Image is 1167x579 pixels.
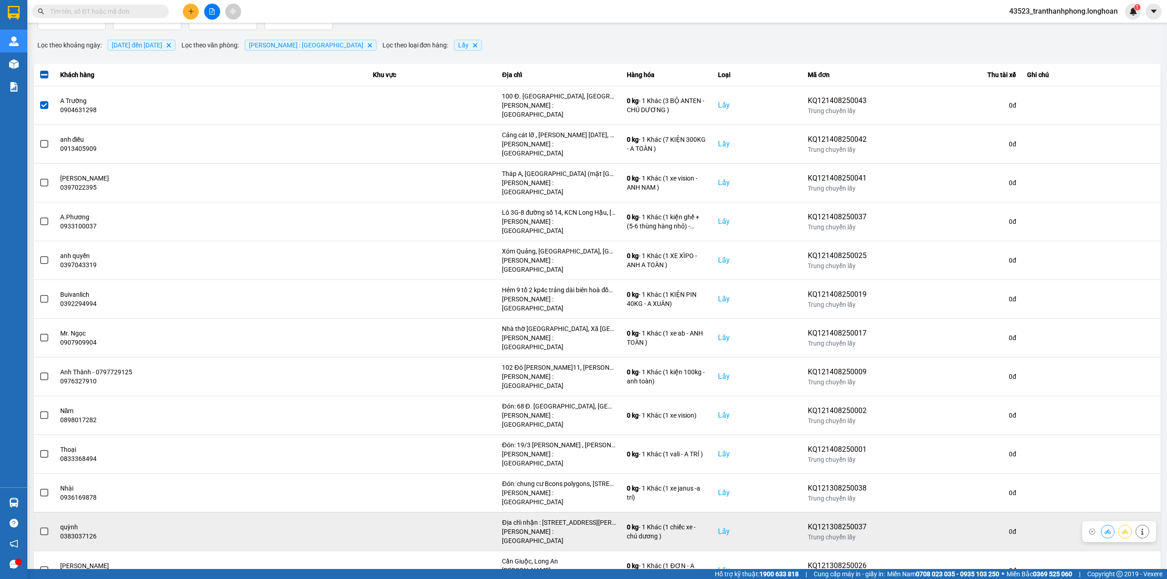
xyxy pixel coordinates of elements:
[38,8,44,15] span: search
[502,411,616,429] div: [PERSON_NAME] : [GEOGRAPHIC_DATA]
[715,569,799,579] span: Hỗ trợ kỹ thuật:
[627,97,639,104] span: 0 kg
[878,488,1016,497] div: 0 đ
[502,101,616,119] div: [PERSON_NAME] : [GEOGRAPHIC_DATA]
[808,106,867,115] div: Trung chuyển lấy
[502,295,616,313] div: [PERSON_NAME] : [GEOGRAPHIC_DATA]
[808,212,867,222] div: KQ121408250037
[916,570,999,578] strong: 0708 023 035 - 0935 103 250
[808,444,867,455] div: KQ121408250001
[502,256,616,274] div: [PERSON_NAME] : [GEOGRAPHIC_DATA]
[808,173,867,184] div: KQ121408250041
[627,522,707,541] div: - 1 Khác (1 chiếc xe - chú dương )
[627,450,639,458] span: 0 kg
[1134,4,1141,10] sup: 1
[60,522,362,532] div: quỳnh
[627,330,639,337] span: 0 kg
[627,367,707,386] div: - 1 Khác (1 kiện 100kg - anh toàn)
[1002,5,1125,17] span: 43523_tranthanhphong.longhoan
[188,8,194,15] span: plus
[808,261,867,270] div: Trung chuyển lấy
[112,41,162,49] span: 01/08/2025 đến 15/08/2025
[878,450,1016,459] div: 0 đ
[60,96,362,105] div: A Trường
[808,532,867,542] div: Trung chuyển lấy
[60,260,362,269] div: 0397043319
[1007,569,1072,579] span: Miền Bắc
[183,4,199,20] button: plus
[8,6,20,20] img: logo-vxr
[878,256,1016,265] div: 0 đ
[878,140,1016,149] div: 0 đ
[627,175,639,182] span: 0 kg
[878,295,1016,304] div: 0 đ
[627,411,707,420] div: - 1 Khác (1 xe vision)
[60,212,362,222] div: A.Phương
[627,252,639,259] span: 0 kg
[1033,570,1072,578] strong: 0369 525 060
[878,101,1016,110] div: 0 đ
[806,569,807,579] span: |
[209,8,215,15] span: file-add
[627,484,707,502] div: - 1 Khác (1 xe janus -a trí)
[496,64,621,86] th: Địa chỉ
[60,338,362,347] div: 0907909904
[245,40,377,51] span: Hồ Chí Minh : Kho Quận 12, close by backspace
[808,134,867,145] div: KQ121408250042
[1022,64,1161,86] th: Ghi chú
[194,11,200,24] span: 0
[627,412,639,419] span: 0 kg
[627,251,707,269] div: - 1 Khác (1 XE XÌPO - ANH A TOÀN )
[60,299,362,308] div: 0392294994
[502,217,616,235] div: [PERSON_NAME] : [GEOGRAPHIC_DATA]
[9,498,19,507] img: warehouse-icon
[204,4,220,20] button: file-add
[878,566,1016,575] div: 0 đ
[808,184,867,193] div: Trung chuyển lấy
[502,92,616,101] div: 100 Đ. [GEOGRAPHIC_DATA], [GEOGRAPHIC_DATA], [GEOGRAPHIC_DATA], [GEOGRAPHIC_DATA] ([GEOGRAPHIC_DA...
[718,294,796,305] div: Lấy
[808,367,867,377] div: KQ121408250009
[502,130,616,140] div: Cảng cát lỡ , [PERSON_NAME] [DATE], Phường 11, [GEOGRAPHIC_DATA], [GEOGRAPHIC_DATA] - [GEOGRAPHIC...
[472,42,478,48] svg: Delete
[808,560,867,571] div: KQ121308250026
[55,64,368,86] th: Khách hàng
[627,136,639,143] span: 0 kg
[60,561,362,570] div: [PERSON_NAME]
[502,208,616,217] div: Lô 3G-8 đường số 14, KCN Long Hậu, [GEOGRAPHIC_DATA], [GEOGRAPHIC_DATA] ([GEOGRAPHIC_DATA])
[367,42,372,48] svg: Delete
[37,40,102,50] span: Lọc theo khoảng ngày :
[1146,4,1162,20] button: caret-down
[713,64,802,86] th: Loại
[502,518,616,527] div: Địa chỉ nhận : [STREET_ADDRESS][PERSON_NAME]
[627,450,707,459] div: - 1 Khác (1 vali - A TRÍ )
[627,368,639,376] span: 0 kg
[60,484,362,493] div: Nhài
[502,333,616,352] div: [PERSON_NAME] : [GEOGRAPHIC_DATA]
[225,4,241,20] button: aim
[367,64,496,86] th: Khu vực
[10,539,18,548] span: notification
[627,213,639,221] span: 0 kg
[627,212,707,231] div: - 1 Khác (1 kiện ghế + (5-6 thùng hàng nhỏ) - [GEOGRAPHIC_DATA] )
[118,11,124,24] span: 0
[808,494,867,503] div: Trung chuyển lấy
[42,11,55,24] span: 17
[502,169,616,178] div: Tháp A, [GEOGRAPHIC_DATA] (mặt [GEOGRAPHIC_DATA]), P12, Q5, HCM
[60,445,362,454] div: Thoại
[621,64,713,86] th: Hàng hóa
[808,416,867,425] div: Trung chuyển lấy
[502,324,616,333] div: Nhà thờ [GEOGRAPHIC_DATA], Xã [GEOGRAPHIC_DATA], [GEOGRAPHIC_DATA]. HCM (BR-VT cũ)
[718,371,796,382] div: Lấy
[1129,7,1137,16] img: icon-new-feature
[60,415,362,424] div: 0898017282
[808,483,867,494] div: KQ121308250038
[718,255,796,266] div: Lấy
[718,487,796,498] div: Lấy
[181,40,239,50] span: Lọc theo văn phòng :
[60,493,362,502] div: 0936169878
[718,100,796,111] div: Lấy
[808,405,867,416] div: KQ121408250002
[502,440,616,450] div: Đón: 19/3 [PERSON_NAME] , [PERSON_NAME], [PERSON_NAME]
[9,82,19,92] img: solution-icon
